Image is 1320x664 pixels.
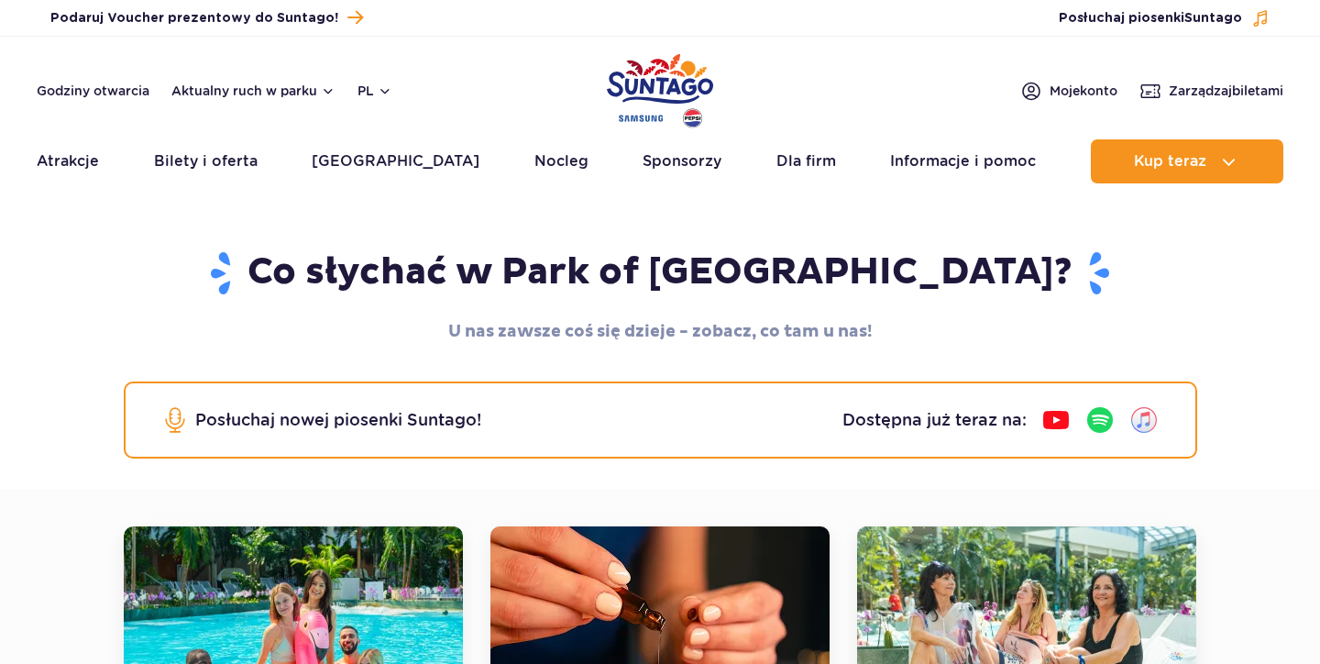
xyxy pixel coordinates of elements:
button: Aktualny ruch w parku [171,83,335,98]
a: Mojekonto [1020,80,1117,102]
span: Moje konto [1050,82,1117,100]
img: YouTube [1041,405,1071,435]
span: Podaruj Voucher prezentowy do Suntago! [50,9,338,28]
span: Posłuchaj piosenki [1059,9,1242,28]
a: Dla firm [776,139,836,183]
a: Podaruj Voucher prezentowy do Suntago! [50,6,363,30]
button: pl [357,82,392,100]
a: Zarządzajbiletami [1139,80,1283,102]
span: Suntago [1184,12,1242,25]
img: Spotify [1085,405,1115,435]
a: Park of Poland [607,46,713,130]
button: Posłuchaj piosenkiSuntago [1059,9,1270,28]
a: Bilety i oferta [154,139,258,183]
button: Kup teraz [1091,139,1283,183]
p: Dostępna już teraz na: [842,407,1027,433]
a: Nocleg [534,139,588,183]
p: Posłuchaj nowej piosenki Suntago! [195,407,481,433]
p: U nas zawsze coś się dzieje - zobacz, co tam u nas! [124,319,1197,345]
h1: Co słychać w Park of [GEOGRAPHIC_DATA]? [124,249,1197,297]
a: Godziny otwarcia [37,82,149,100]
a: Atrakcje [37,139,99,183]
span: Zarządzaj biletami [1169,82,1283,100]
a: Sponsorzy [643,139,721,183]
img: iTunes [1129,405,1159,435]
a: Informacje i pomoc [890,139,1036,183]
span: Kup teraz [1134,153,1206,170]
a: [GEOGRAPHIC_DATA] [312,139,479,183]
